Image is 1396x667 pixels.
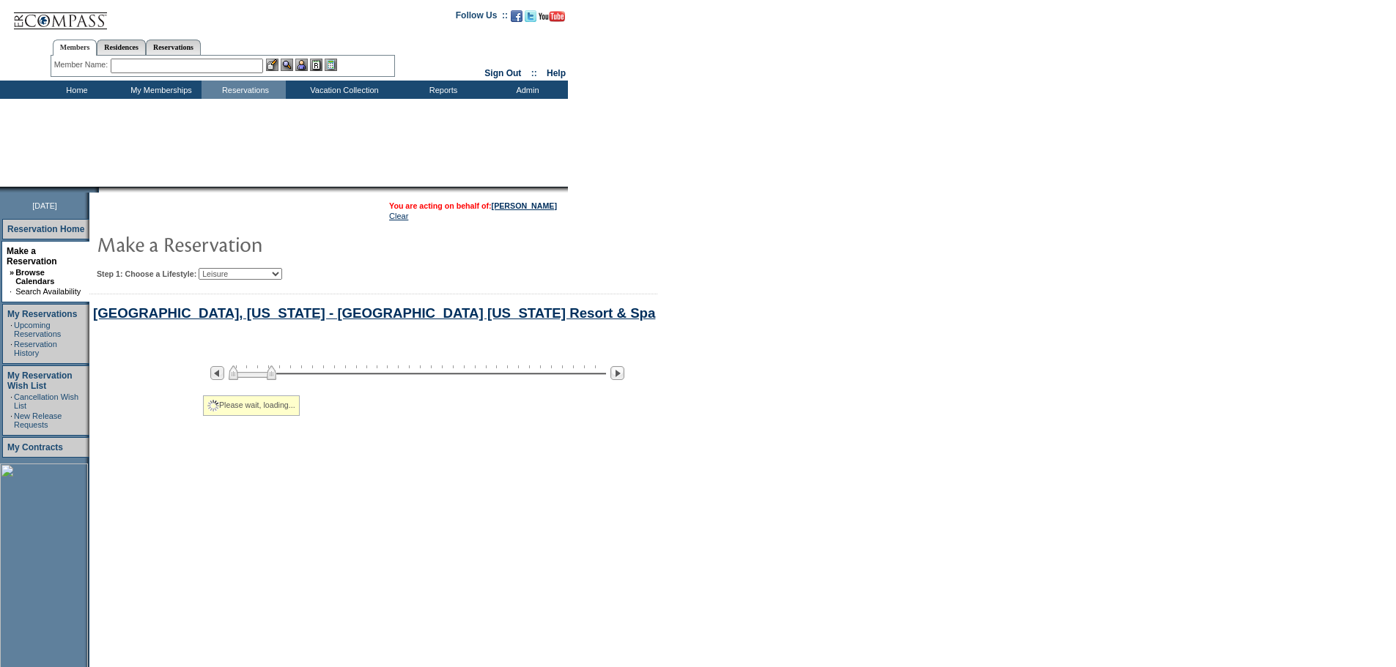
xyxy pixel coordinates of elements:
a: Members [53,40,97,56]
a: Clear [389,212,408,220]
a: Sign Out [484,68,521,78]
a: Become our fan on Facebook [511,15,522,23]
a: New Release Requests [14,411,62,429]
a: Reservation Home [7,224,84,234]
a: Make a Reservation [7,246,57,267]
a: Upcoming Reservations [14,321,61,338]
td: Admin [484,81,568,99]
a: My Reservations [7,309,77,319]
a: Browse Calendars [15,268,54,286]
a: Reservation History [14,340,57,357]
a: Reservations [146,40,201,55]
img: Reservations [310,59,322,71]
a: Subscribe to our YouTube Channel [539,15,565,23]
a: My Reservation Wish List [7,370,73,391]
a: Search Availability [15,287,81,296]
td: · [10,340,12,357]
a: Residences [97,40,146,55]
td: Home [33,81,117,99]
img: promoShadowLeftCorner.gif [94,187,99,193]
div: Please wait, loading... [203,395,300,416]
img: View [281,59,293,71]
a: Follow us on Twitter [525,15,536,23]
td: Vacation Collection [286,81,399,99]
img: Subscribe to our YouTube Channel [539,11,565,22]
td: · [10,392,12,410]
span: You are acting on behalf of: [389,201,557,210]
td: Reports [399,81,484,99]
a: My Contracts [7,442,63,452]
img: Follow us on Twitter [525,10,536,22]
span: [DATE] [32,201,57,210]
img: Impersonate [295,59,308,71]
td: Reservations [202,81,286,99]
img: Become our fan on Facebook [511,10,522,22]
div: Member Name: [54,59,111,71]
a: [GEOGRAPHIC_DATA], [US_STATE] - [GEOGRAPHIC_DATA] [US_STATE] Resort & Spa [93,305,655,321]
img: Next [610,366,624,380]
b: » [10,268,14,277]
img: blank.gif [99,187,100,193]
a: Help [547,68,566,78]
span: :: [531,68,537,78]
img: b_edit.gif [266,59,278,71]
td: · [10,287,14,296]
td: Follow Us :: [456,9,508,26]
img: pgTtlMakeReservation.gif [97,229,390,258]
a: [PERSON_NAME] [492,201,557,210]
img: Previous [210,366,224,380]
td: My Memberships [117,81,202,99]
img: spinner2.gif [207,400,219,411]
td: · [10,411,12,429]
a: Cancellation Wish List [14,392,78,410]
img: b_calculator.gif [325,59,337,71]
b: Step 1: Choose a Lifestyle: [97,269,196,278]
td: · [10,321,12,338]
